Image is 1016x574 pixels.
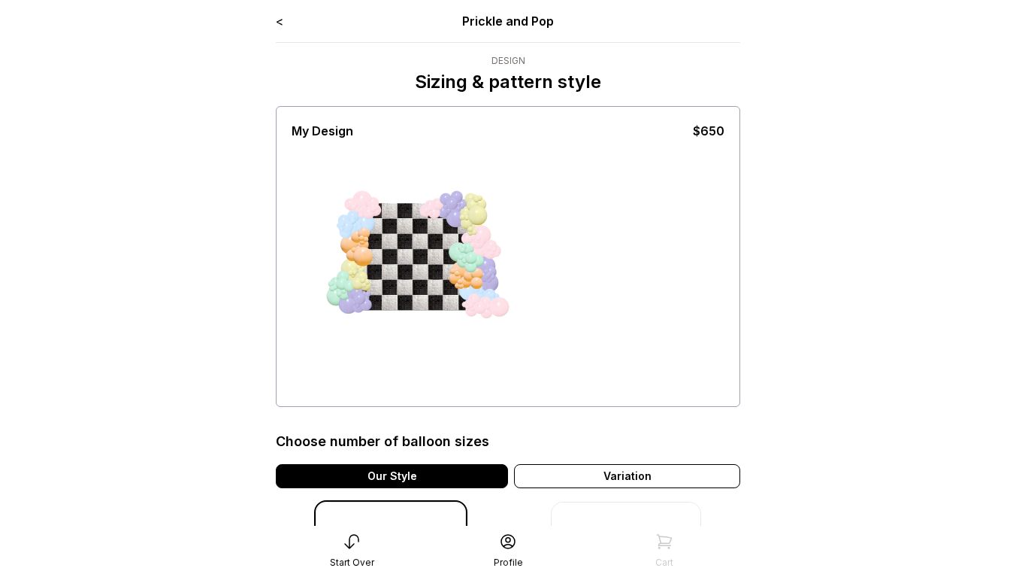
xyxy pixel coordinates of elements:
[276,464,508,488] div: Our Style
[276,14,283,29] a: <
[655,557,673,569] div: Cart
[292,122,353,140] div: My Design
[494,557,523,569] div: Profile
[369,12,648,30] div: Prickle and Pop
[415,70,601,94] p: Sizing & pattern style
[276,431,489,452] div: Choose number of balloon sizes
[330,557,374,569] div: Start Over
[514,464,740,488] div: Variation
[415,55,601,67] div: Design
[693,122,724,140] div: $650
